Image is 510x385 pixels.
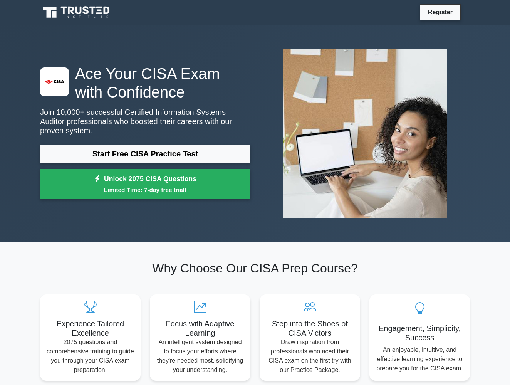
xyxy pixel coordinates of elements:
h5: Experience Tailored Excellence [46,319,134,338]
p: 2075 questions and comprehensive training to guide you through your CISA exam preparation. [46,338,134,375]
h5: Step into the Shoes of CISA Victors [266,319,354,338]
a: Start Free CISA Practice Test [40,145,250,163]
p: An intelligent system designed to focus your efforts where they're needed most, solidifying your ... [156,338,244,375]
h2: Why Choose Our CISA Prep Course? [40,261,470,276]
a: Register [423,7,457,17]
p: Draw inspiration from professionals who aced their CISA exam on the first try with our Practice P... [266,338,354,375]
small: Limited Time: 7-day free trial! [50,185,241,194]
p: An enjoyable, intuitive, and effective learning experience to prepare you for the CISA exam. [376,345,464,373]
h5: Engagement, Simplicity, Success [376,324,464,342]
h5: Focus with Adaptive Learning [156,319,244,338]
a: Unlock 2075 CISA QuestionsLimited Time: 7-day free trial! [40,169,250,200]
p: Join 10,000+ successful Certified Information Systems Auditor professionals who boosted their car... [40,108,250,135]
h1: Ace Your CISA Exam with Confidence [40,64,250,101]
